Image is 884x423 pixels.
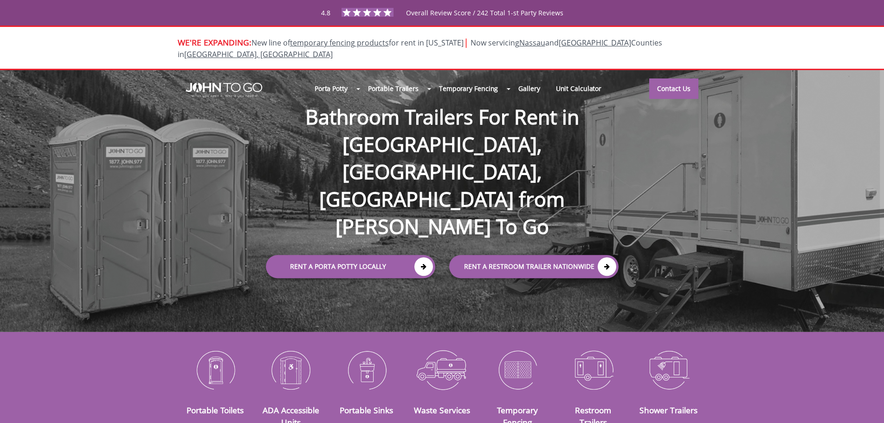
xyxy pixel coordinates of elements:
[321,8,330,17] span: 4.8
[559,38,631,48] a: [GEOGRAPHIC_DATA]
[336,345,397,394] img: Portable-Sinks-icon_N.png
[257,73,628,241] h1: Bathroom Trailers For Rent in [GEOGRAPHIC_DATA], [GEOGRAPHIC_DATA], [GEOGRAPHIC_DATA] from [PERSO...
[638,345,700,394] img: Shower-Trailers-icon_N.png
[449,255,619,278] a: rent a RESTROOM TRAILER Nationwide
[414,404,470,416] a: Waste Services
[260,345,322,394] img: ADA-Accessible-Units-icon_N.png
[185,345,246,394] img: Portable-Toilets-icon_N.png
[639,404,697,416] a: Shower Trailers
[184,49,333,59] a: [GEOGRAPHIC_DATA], [GEOGRAPHIC_DATA]
[178,38,662,59] span: Now servicing and Counties in
[548,78,610,98] a: Unit Calculator
[360,78,426,98] a: Portable Trailers
[186,83,262,98] img: JOHN to go
[187,404,244,416] a: Portable Toilets
[464,36,469,48] span: |
[487,345,548,394] img: Temporary-Fencing-cion_N.png
[178,38,662,59] span: New line of for rent in [US_STATE]
[510,78,548,98] a: Gallery
[406,8,563,36] span: Overall Review Score / 242 Total 1-st Party Reviews
[178,37,252,48] span: WE'RE EXPANDING:
[431,78,506,98] a: Temporary Fencing
[649,78,698,99] a: Contact Us
[519,38,545,48] a: Nassau
[307,78,355,98] a: Porta Potty
[340,404,393,416] a: Portable Sinks
[290,38,389,48] a: temporary fencing products
[266,255,435,278] a: Rent a Porta Potty Locally
[411,345,473,394] img: Waste-Services-icon_N.png
[562,345,624,394] img: Restroom-Trailers-icon_N.png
